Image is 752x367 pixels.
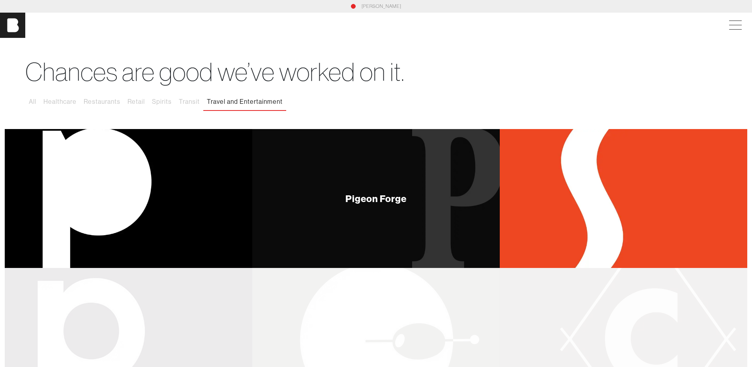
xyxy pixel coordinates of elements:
[345,194,407,203] div: Pigeon Forge
[203,94,286,110] button: Travel and Entertainment
[148,94,175,110] button: Spirits
[362,3,401,10] a: [PERSON_NAME]
[175,94,203,110] button: Transit
[80,94,124,110] button: Restaurants
[124,94,148,110] button: Retail
[25,57,727,87] h1: Chances are good we’ve worked on it.
[40,94,80,110] button: Healthcare
[252,129,500,268] a: Pigeon Forge
[25,94,40,110] button: All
